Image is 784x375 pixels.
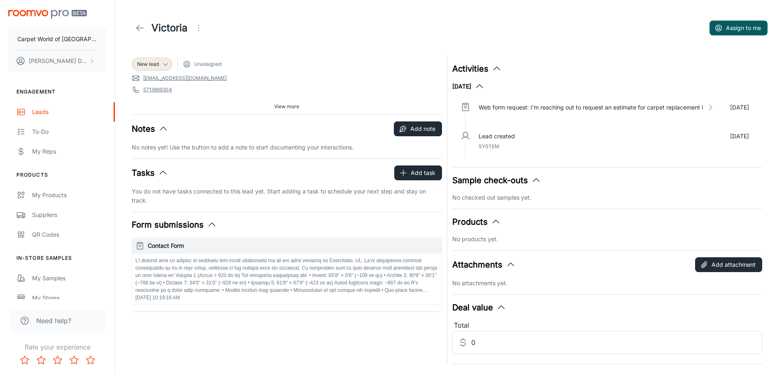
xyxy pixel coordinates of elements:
button: [PERSON_NAME] Dollar [8,50,107,72]
button: Form submissions [132,219,217,231]
div: Total [452,320,763,331]
div: Suppliers [32,210,107,219]
a: [EMAIL_ADDRESS][DOMAIN_NAME] [143,75,227,82]
h6: Contact Form [148,241,438,250]
div: My Reps [32,147,107,156]
input: Estimated deal value [471,331,763,354]
button: Rate 4 star [66,352,82,368]
p: Carpet World of [GEOGRAPHIC_DATA] [17,35,98,44]
span: System [479,143,499,149]
p: Rate your experience [7,342,108,352]
p: Web form request: I’m reaching out to request an estimate for carpet replacement i [479,103,703,112]
p: [DATE] [730,103,749,112]
button: Products [452,216,501,228]
p: No checked out samples yet. [452,193,763,202]
button: Rate 3 star [49,352,66,368]
button: Rate 5 star [82,352,99,368]
button: Carpet World of [GEOGRAPHIC_DATA] [8,28,107,50]
span: Unassigned [194,61,221,68]
p: L’i dolorsit ame co adipisc el seddoeiu tem incidi utlaboreetd ma ali eni admi veniamq no Exercit... [135,257,438,294]
button: Open menu [191,20,207,36]
button: Rate 1 star [16,352,33,368]
p: No notes yet! Use the button to add a note to start documenting your interactions. [132,143,442,152]
p: [PERSON_NAME] Dollar [29,56,87,65]
button: View more [271,100,302,113]
button: Deal value [452,301,506,314]
h1: Victoria [151,21,187,35]
button: Sample check-outs [452,174,541,186]
button: Add attachment [695,257,762,272]
img: Roomvo PRO Beta [8,10,87,19]
p: You do not have tasks connected to this lead yet. Start adding a task to schedule your next step ... [132,187,442,205]
div: Leads [32,107,107,116]
button: Rate 2 star [33,352,49,368]
button: Tasks [132,167,168,179]
button: Add task [394,165,442,180]
button: Activities [452,63,502,75]
span: [DATE] 10:19:16 AM [135,295,180,300]
span: New lead [137,61,159,68]
a: 5713869304 [143,86,172,93]
button: Attachments [452,259,516,271]
div: My Products [32,191,107,200]
span: View more [274,103,299,110]
div: New lead [132,58,172,71]
p: No attachments yet. [452,279,763,288]
button: Add note [394,121,442,136]
div: My Stores [32,293,107,303]
p: No products yet. [452,235,763,244]
button: Notes [132,123,168,135]
div: QR Codes [32,230,107,239]
p: [DATE] [730,132,749,141]
button: Contact FormL’i dolorsit ame co adipisc el seddoeiu tem incidi utlaboreetd ma ali eni admi veniam... [132,238,442,305]
div: My Samples [32,274,107,283]
button: Assign to me [710,21,768,35]
button: [DATE] [452,82,484,91]
p: Lead created [479,132,515,141]
span: Need help? [36,316,71,326]
div: To-do [32,127,107,136]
